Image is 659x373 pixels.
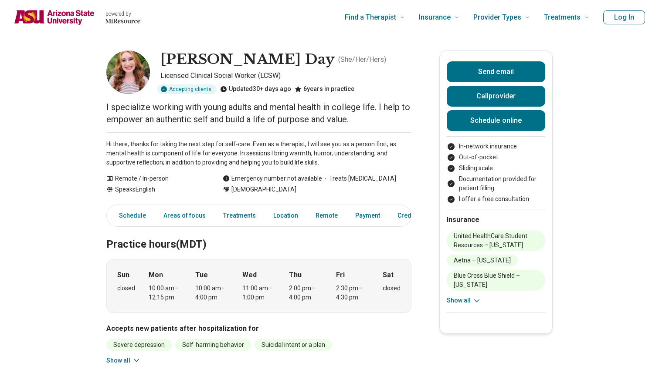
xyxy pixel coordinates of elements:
li: Sliding scale [447,164,545,173]
li: Self-harming behavior [175,339,251,351]
a: Areas of focus [158,207,211,225]
li: Suicidal intent or a plan [255,339,332,351]
h2: Insurance [447,215,545,225]
div: 2:00 pm – 4:00 pm [289,284,323,302]
a: Home page [14,3,140,31]
div: Remote / In-person [106,174,205,183]
strong: Tue [195,270,208,280]
div: closed [117,284,135,293]
a: Schedule [109,207,151,225]
strong: Mon [149,270,163,280]
span: [DEMOGRAPHIC_DATA] [231,185,296,194]
li: In-network insurance [447,142,545,151]
button: Callprovider [447,86,545,107]
li: Blue Cross Blue Shield – [US_STATE] [447,270,545,291]
h1: [PERSON_NAME] Day [160,50,335,69]
div: 10:00 am – 4:00 pm [195,284,229,302]
a: Remote [310,207,343,225]
strong: Wed [242,270,257,280]
h2: Practice hours (MDT) [106,216,411,252]
span: Treats [MEDICAL_DATA] [322,174,396,183]
ul: Payment options [447,142,545,204]
button: Show all [106,356,141,365]
strong: Fri [336,270,345,280]
a: Treatments [218,207,261,225]
div: Updated 30+ days ago [220,84,291,94]
div: Accepting clients [157,84,217,94]
div: 10:00 am – 12:15 pm [149,284,182,302]
h3: Accepts new patients after hospitalization for [106,323,411,334]
p: Licensed Clinical Social Worker (LCSW) [160,71,411,81]
a: Location [268,207,303,225]
button: Show all [447,296,481,305]
img: Rebekah Day, Licensed Clinical Social Worker (LCSW) [106,50,150,94]
button: Log In [603,10,645,24]
span: Find a Therapist [345,11,396,24]
div: Emergency number not available [223,174,322,183]
strong: Sun [117,270,129,280]
div: 11:00 am – 1:00 pm [242,284,276,302]
div: 2:30 pm – 4:30 pm [336,284,370,302]
p: powered by [105,10,140,17]
div: When does the program meet? [106,259,411,313]
span: Insurance [419,11,451,24]
span: Provider Types [473,11,521,24]
li: Aetna – [US_STATE] [447,255,518,266]
div: 6 years in practice [295,84,354,94]
button: Send email [447,61,545,82]
p: Hi there, thanks for taking the next step for self-care. Even as a therapist, I will see you as a... [106,140,411,167]
p: ( She/Her/Hers ) [338,54,386,65]
a: Schedule online [447,110,545,131]
div: Speaks English [106,185,205,194]
li: United HealthCare Student Resources – [US_STATE] [447,230,545,251]
li: I offer a free consultation [447,195,545,204]
p: I specialize working with young adults and mental health in college life. I help to empower an au... [106,101,411,125]
a: Credentials [392,207,436,225]
div: closed [383,284,401,293]
strong: Thu [289,270,302,280]
a: Payment [350,207,385,225]
li: Severe depression [106,339,172,351]
li: Documentation provided for patient filling [447,175,545,193]
li: Out-of-pocket [447,153,545,162]
span: Treatments [544,11,581,24]
strong: Sat [383,270,394,280]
